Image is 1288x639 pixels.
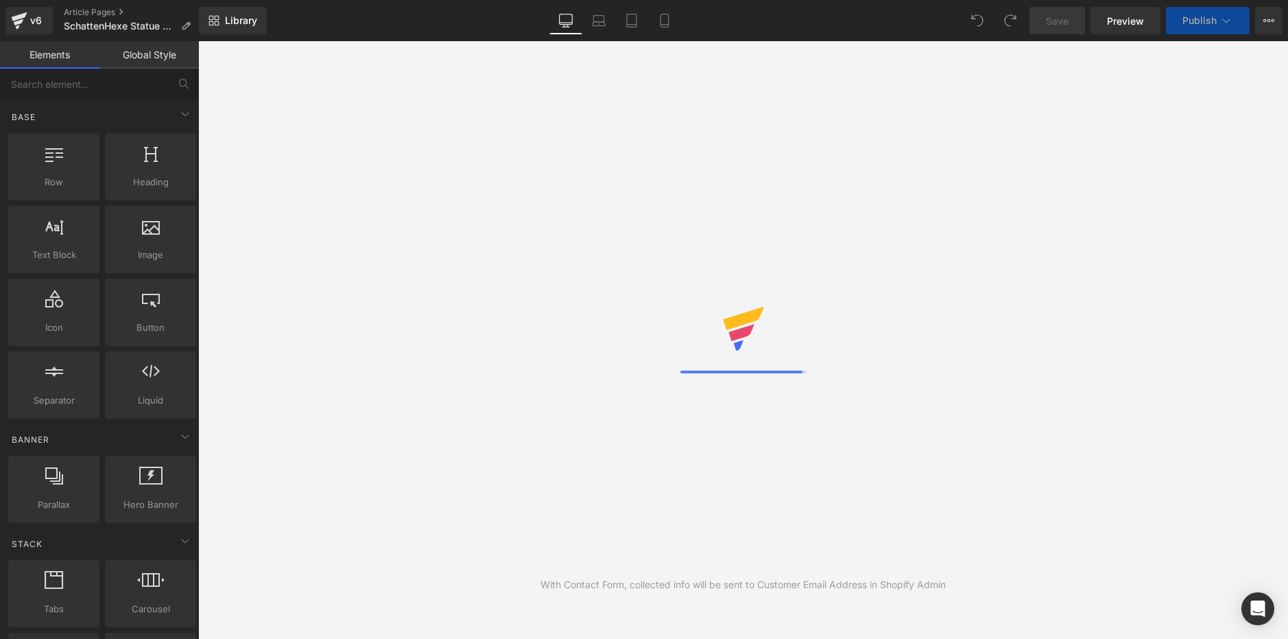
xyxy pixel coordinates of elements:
span: Text Block [12,248,95,262]
div: Open Intercom Messenger [1241,592,1274,625]
span: Publish [1182,15,1217,26]
a: Laptop [582,7,615,34]
span: Banner [10,433,51,446]
span: Row [12,175,95,189]
span: Library [225,14,257,27]
a: Article Pages [64,7,202,18]
span: Hero Banner [109,498,192,512]
a: Desktop [549,7,582,34]
div: v6 [27,12,45,30]
span: SchattenHexe Statue Adv [64,21,176,32]
button: Redo [997,7,1024,34]
span: Carousel [109,602,192,616]
span: Button [109,321,192,335]
a: Global Style [99,41,199,69]
span: Heading [109,175,192,189]
span: Liquid [109,393,192,408]
span: Save [1046,14,1069,28]
a: New Library [199,7,267,34]
a: Mobile [648,7,681,34]
a: Preview [1090,7,1160,34]
span: Image [109,248,192,262]
a: Tablet [615,7,648,34]
div: With Contact Form, collected info will be sent to Customer Email Address in Shopify Admin [540,577,946,592]
a: v6 [5,7,53,34]
span: Preview [1107,14,1144,28]
span: Icon [12,321,95,335]
button: Undo [964,7,991,34]
span: Tabs [12,602,95,616]
button: Publish [1166,7,1250,34]
span: Stack [10,537,44,550]
span: Parallax [12,498,95,512]
span: Separator [12,393,95,408]
button: More [1255,7,1283,34]
span: Base [10,111,37,124]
